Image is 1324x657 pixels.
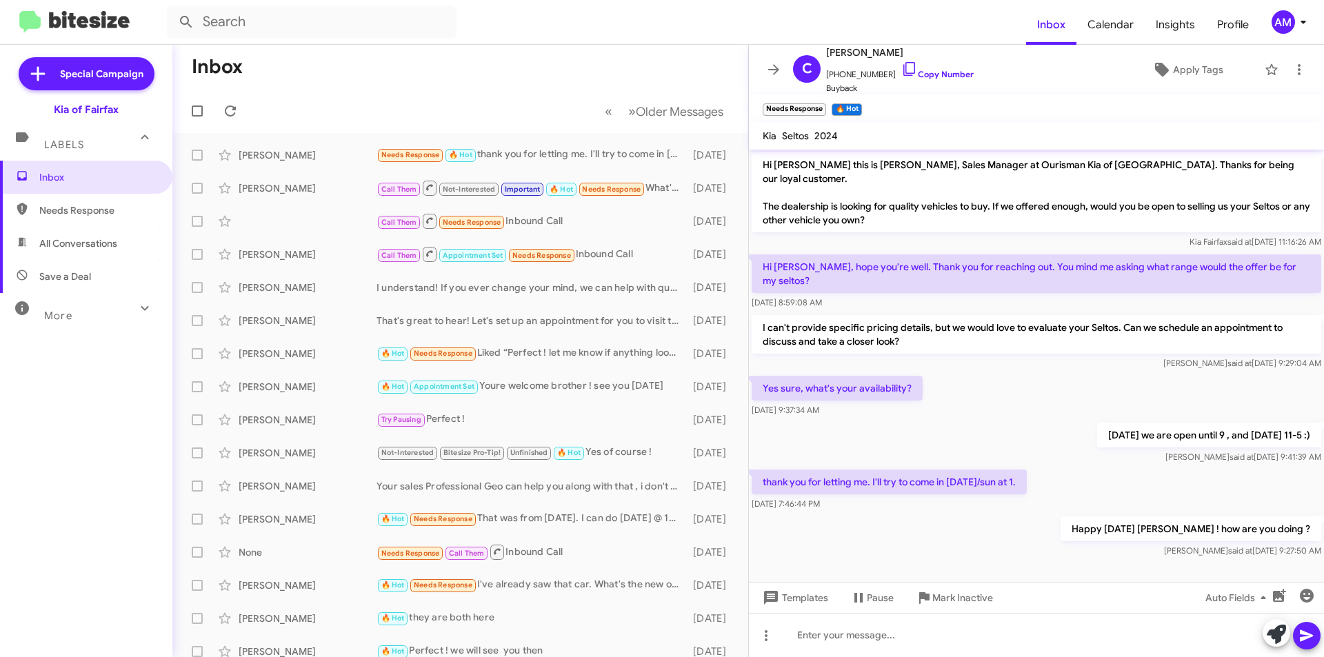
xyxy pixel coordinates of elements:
[19,57,154,90] a: Special Campaign
[377,147,686,163] div: thank you for letting me. I'll try to come in [DATE]/sun at 1.
[557,448,581,457] span: 🔥 Hot
[443,448,501,457] span: Bitesize Pro-Tip!
[377,245,686,263] div: Inbound Call
[377,345,686,361] div: Liked “Perfect ! let me know if anything looks good ! and i suggest aiming for this weekend as we...
[826,44,974,61] span: [PERSON_NAME]
[686,479,737,493] div: [DATE]
[381,514,405,523] span: 🔥 Hot
[1194,585,1283,610] button: Auto Fields
[377,378,686,394] div: Youre welcome brother ! see you [DATE]
[686,247,737,261] div: [DATE]
[763,103,826,116] small: Needs Response
[39,270,91,283] span: Save a Deal
[752,469,1027,494] p: thank you for letting me. I'll try to come in [DATE]/sun at 1.
[39,170,157,184] span: Inbox
[239,347,377,361] div: [PERSON_NAME]
[54,103,119,117] div: Kia of Fairfax
[605,103,612,120] span: «
[905,585,1004,610] button: Mark Inactive
[752,498,820,509] span: [DATE] 7:46:44 PM
[449,150,472,159] span: 🔥 Hot
[239,181,377,195] div: [PERSON_NAME]
[826,61,974,81] span: [PHONE_NUMBER]
[752,152,1321,232] p: Hi [PERSON_NAME] this is [PERSON_NAME], Sales Manager at Ourisman Kia of [GEOGRAPHIC_DATA]. Thank...
[1097,423,1321,447] p: [DATE] we are open until 9 , and [DATE] 11-5 :)
[377,314,686,327] div: That's great to hear! Let's set up an appointment for you to visit the dealership and discuss the...
[686,148,737,162] div: [DATE]
[1165,452,1321,462] span: [PERSON_NAME] [DATE] 9:41:39 AM
[686,446,737,460] div: [DATE]
[377,577,686,593] div: I've already saw that car. What's the new offer?
[596,97,621,125] button: Previous
[1163,358,1321,368] span: [PERSON_NAME] [DATE] 9:29:04 AM
[1206,5,1260,45] a: Profile
[932,585,993,610] span: Mark Inactive
[239,247,377,261] div: [PERSON_NAME]
[381,251,417,260] span: Call Them
[1026,5,1076,45] a: Inbox
[512,251,571,260] span: Needs Response
[1227,236,1252,247] span: said at
[414,349,472,358] span: Needs Response
[814,130,838,142] span: 2024
[1228,545,1252,556] span: said at
[381,614,405,623] span: 🔥 Hot
[239,314,377,327] div: [PERSON_NAME]
[239,281,377,294] div: [PERSON_NAME]
[381,185,417,194] span: Call Them
[867,585,894,610] span: Pause
[1061,516,1321,541] p: Happy [DATE] [PERSON_NAME] ! how are you doing ?
[239,479,377,493] div: [PERSON_NAME]
[686,512,737,526] div: [DATE]
[443,185,496,194] span: Not-Interested
[597,97,732,125] nav: Page navigation example
[239,413,377,427] div: [PERSON_NAME]
[377,543,686,560] div: Inbound Call
[414,580,472,589] span: Needs Response
[39,203,157,217] span: Needs Response
[39,236,117,250] span: All Conversations
[760,585,828,610] span: Templates
[802,58,812,80] span: C
[752,315,1321,354] p: I can't provide specific pricing details, but we would love to evaluate your Seltos. Can we sched...
[832,103,861,116] small: 🔥 Hot
[686,181,737,195] div: [DATE]
[377,412,686,427] div: Perfect !
[381,349,405,358] span: 🔥 Hot
[192,56,243,78] h1: Inbox
[1164,545,1321,556] span: [PERSON_NAME] [DATE] 9:27:50 AM
[377,445,686,461] div: Yes of course !
[826,81,974,95] span: Buyback
[381,382,405,391] span: 🔥 Hot
[381,415,421,424] span: Try Pausing
[44,310,72,322] span: More
[239,545,377,559] div: None
[381,580,405,589] span: 🔥 Hot
[686,214,737,228] div: [DATE]
[377,212,686,230] div: Inbound Call
[1190,236,1321,247] span: Kia Fairfax [DATE] 11:16:26 AM
[377,511,686,527] div: That was from [DATE]. I can do [DATE] @ 11, if that is what you're pitching. Tnx
[686,347,737,361] div: [DATE]
[381,448,434,457] span: Not-Interested
[686,578,737,592] div: [DATE]
[1076,5,1145,45] a: Calendar
[1230,452,1254,462] span: said at
[44,139,84,151] span: Labels
[60,67,143,81] span: Special Campaign
[749,585,839,610] button: Templates
[582,185,641,194] span: Needs Response
[752,405,819,415] span: [DATE] 9:37:34 AM
[752,254,1321,293] p: Hi [PERSON_NAME], hope you're well. Thank you for reaching out. You mind me asking what range wou...
[901,69,974,79] a: Copy Number
[381,150,440,159] span: Needs Response
[510,448,548,457] span: Unfinished
[1145,5,1206,45] a: Insights
[443,251,503,260] span: Appointment Set
[239,148,377,162] div: [PERSON_NAME]
[377,281,686,294] div: I understand! If you ever change your mind, we can help with questions or set up a visit to explo...
[620,97,732,125] button: Next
